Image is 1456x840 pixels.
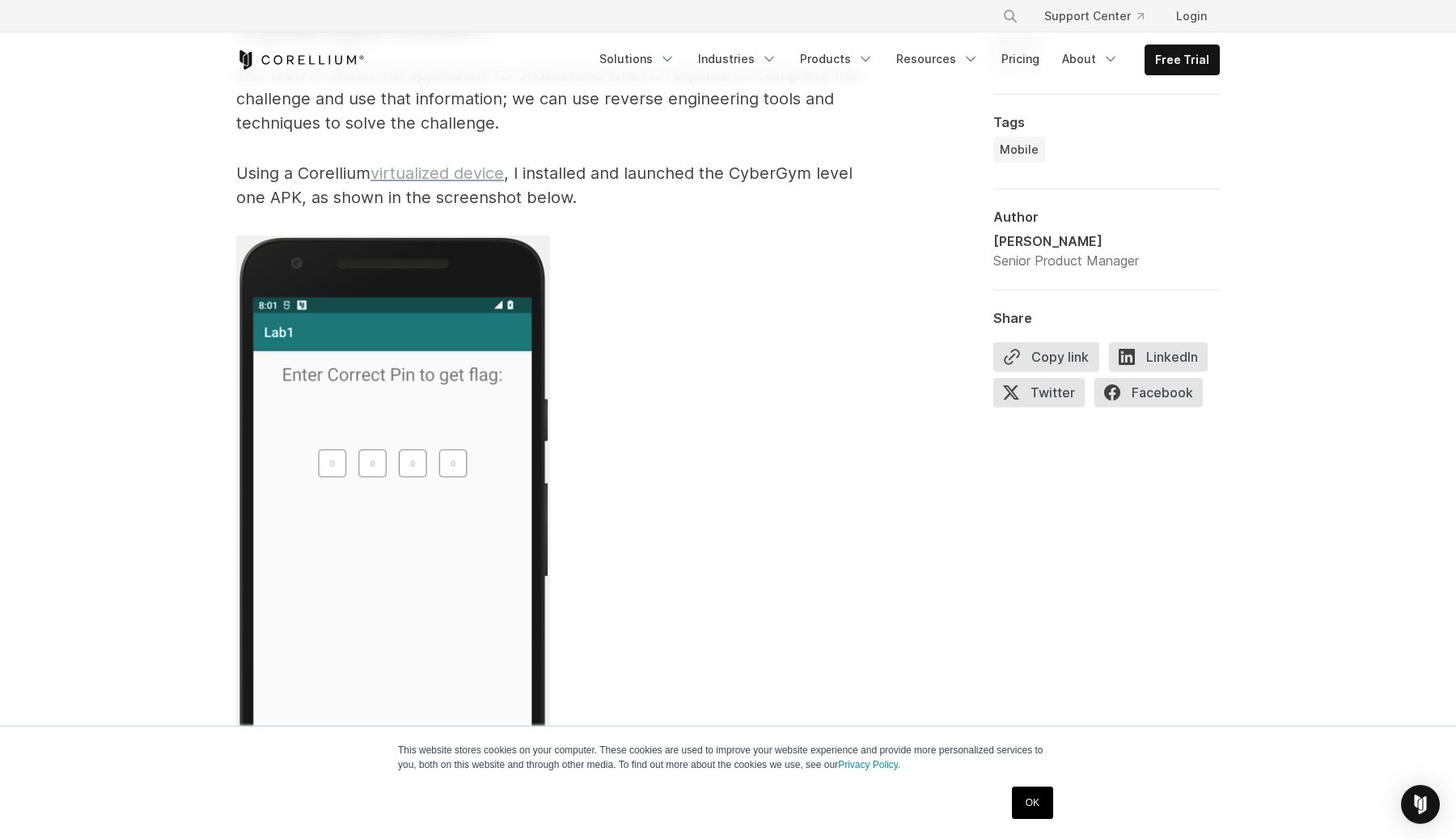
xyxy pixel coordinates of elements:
[590,45,1220,75] div: Navigation Menu
[1094,378,1213,414] a: Facebook
[1109,342,1217,378] a: LinkedIn
[1401,785,1440,824] div: Open Intercom Messenger
[993,378,1085,407] span: Twitter
[1052,45,1128,74] a: About
[1109,342,1208,371] span: LinkedIn
[1000,142,1039,158] span: Mobile
[887,45,988,74] a: Resources
[993,209,1220,225] div: Author
[688,45,787,74] a: Industries
[996,2,1025,31] button: Search
[993,114,1220,130] div: Tags
[993,251,1139,270] div: Senior Product Manager
[790,45,883,74] a: Products
[993,137,1045,163] a: Mobile
[236,62,883,135] p: We need to install the application to understand what is required to complete the challenge and u...
[1031,2,1157,31] a: Support Center
[1094,378,1203,407] span: Facebook
[993,342,1099,371] button: Copy link
[992,45,1049,74] a: Pricing
[236,50,365,70] a: Corellium Home
[993,310,1220,326] div: Share
[838,759,900,770] a: Privacy Policy.
[1012,787,1053,819] a: OK
[370,163,504,183] a: virtualized device
[398,743,1058,772] p: This website stores cookies on your computer. These cookies are used to improve your website expe...
[993,231,1139,251] div: [PERSON_NAME]
[993,378,1094,414] a: Twitter
[590,45,685,74] a: Solutions
[983,2,1220,31] div: Navigation Menu
[1163,2,1220,31] a: Login
[236,161,883,210] p: Using a Corellium , I installed and launched the CyberGym level one APK, as shown in the screensh...
[1145,45,1219,74] a: Free Trial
